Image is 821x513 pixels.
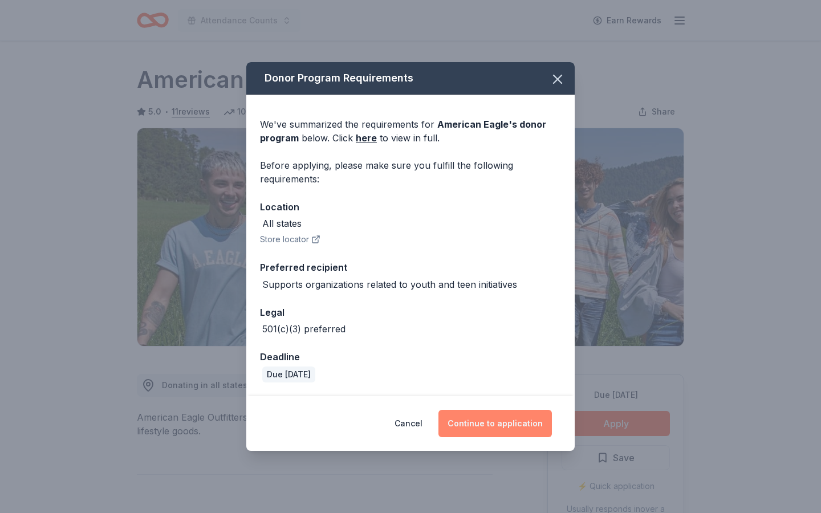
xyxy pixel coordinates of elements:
button: Continue to application [438,410,552,437]
div: Donor Program Requirements [246,62,575,95]
div: Before applying, please make sure you fulfill the following requirements: [260,158,561,186]
div: Location [260,199,561,214]
div: We've summarized the requirements for below. Click to view in full. [260,117,561,145]
div: Legal [260,305,561,320]
div: Deadline [260,349,561,364]
div: 501(c)(3) preferred [262,322,346,336]
div: All states [262,217,302,230]
a: here [356,131,377,145]
div: Due [DATE] [262,367,315,382]
div: Supports organizations related to youth and teen initiatives [262,278,517,291]
button: Store locator [260,233,320,246]
div: Preferred recipient [260,260,561,275]
button: Cancel [395,410,422,437]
